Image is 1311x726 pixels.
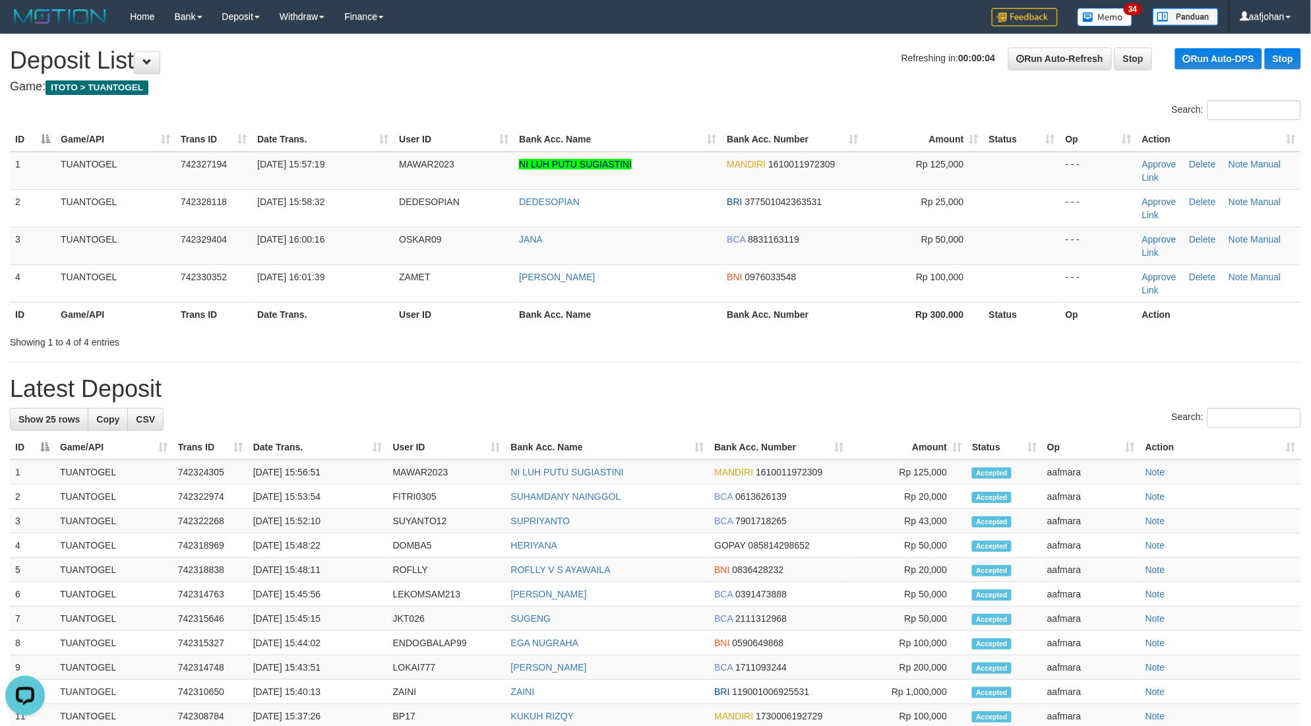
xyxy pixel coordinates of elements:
[1172,408,1301,428] label: Search:
[972,687,1012,698] span: Accepted
[1060,227,1137,264] td: - - -
[1145,540,1165,551] a: Note
[10,127,55,152] th: ID: activate to sort column descending
[10,460,55,485] td: 1
[10,330,536,349] div: Showing 1 to 4 of 4 entries
[921,197,964,207] span: Rp 25,000
[849,582,967,607] td: Rp 50,000
[248,631,388,655] td: [DATE] 15:44:02
[727,234,746,245] span: BCA
[173,435,248,460] th: Trans ID: activate to sort column ascending
[388,533,506,558] td: DOMBA5
[10,631,55,655] td: 8
[1042,582,1140,607] td: aafmara
[519,197,580,207] a: DEDESOPIAN
[388,631,506,655] td: ENDOGBALAP99
[972,590,1012,601] span: Accepted
[511,516,570,526] a: SUPRIYANTO
[173,558,248,582] td: 742318838
[849,509,967,533] td: Rp 43,000
[136,414,155,425] span: CSV
[1145,613,1165,624] a: Note
[1042,680,1140,704] td: aafmara
[722,127,864,152] th: Bank Acc. Number: activate to sort column ascending
[714,467,753,477] span: MANDIRI
[257,272,324,282] span: [DATE] 16:01:39
[10,376,1301,402] h1: Latest Deposit
[1042,460,1140,485] td: aafmara
[735,589,787,599] span: Copy 0391473888 to clipboard
[248,582,388,607] td: [DATE] 15:45:56
[181,159,227,169] span: 742327194
[849,631,967,655] td: Rp 100,000
[714,613,733,624] span: BCA
[733,638,784,648] span: Copy 0590649868 to clipboard
[849,460,967,485] td: Rp 125,000
[173,533,248,558] td: 742318969
[511,564,611,575] a: ROFLLY V S AYAWAILA
[967,435,1042,460] th: Status: activate to sort column ascending
[722,302,864,326] th: Bank Acc. Number
[916,159,963,169] span: Rp 125,000
[735,662,787,673] span: Copy 1711093244 to clipboard
[257,234,324,245] span: [DATE] 16:00:16
[748,540,810,551] span: Copy 085814298652 to clipboard
[972,663,1012,674] span: Accepted
[864,302,984,326] th: Rp 300.000
[1207,100,1301,120] input: Search:
[1124,3,1142,15] span: 34
[55,189,175,227] td: TUANTOGEL
[1145,711,1165,721] a: Note
[1229,234,1248,245] a: Note
[10,227,55,264] td: 3
[388,558,506,582] td: ROFLLY
[10,80,1301,94] h4: Game:
[388,435,506,460] th: User ID: activate to sort column ascending
[1145,564,1165,575] a: Note
[1172,100,1301,120] label: Search:
[1137,302,1301,326] th: Action
[173,680,248,704] td: 742310650
[10,509,55,533] td: 3
[849,607,967,631] td: Rp 50,000
[1142,159,1176,169] a: Approve
[1145,662,1165,673] a: Note
[88,408,128,431] a: Copy
[1137,127,1301,152] th: Action: activate to sort column ascending
[1142,272,1281,295] a: Manual Link
[1042,485,1140,509] td: aafmara
[984,127,1060,152] th: Status: activate to sort column ascending
[388,582,506,607] td: LEKOMSAM213
[511,686,535,697] a: ZAINI
[55,509,173,533] td: TUANTOGEL
[511,613,551,624] a: SUGENG
[756,711,822,721] span: Copy 1730006192729 to clipboard
[55,558,173,582] td: TUANTOGEL
[10,655,55,680] td: 9
[1060,152,1137,190] td: - - -
[519,159,632,169] a: NI LUH PUTU SUGIASTINI
[1060,302,1137,326] th: Op
[972,614,1012,625] span: Accepted
[399,197,460,207] span: DEDESOPIAN
[181,234,227,245] span: 742329404
[714,662,733,673] span: BCA
[714,516,733,526] span: BCA
[1142,272,1176,282] a: Approve
[55,460,173,485] td: TUANTOGEL
[1114,47,1152,70] a: Stop
[714,491,733,502] span: BCA
[55,607,173,631] td: TUANTOGEL
[10,435,55,460] th: ID: activate to sort column descending
[5,5,45,45] button: Open LiveChat chat widget
[248,680,388,704] td: [DATE] 15:40:13
[972,541,1012,552] span: Accepted
[748,234,799,245] span: Copy 8831163119 to clipboard
[511,711,574,721] a: KUKUH RIZQY
[733,564,784,575] span: Copy 0836428232 to clipboard
[388,460,506,485] td: MAWAR2023
[1042,509,1140,533] td: aafmara
[1207,408,1301,428] input: Search:
[10,152,55,190] td: 1
[849,680,967,704] td: Rp 1,000,000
